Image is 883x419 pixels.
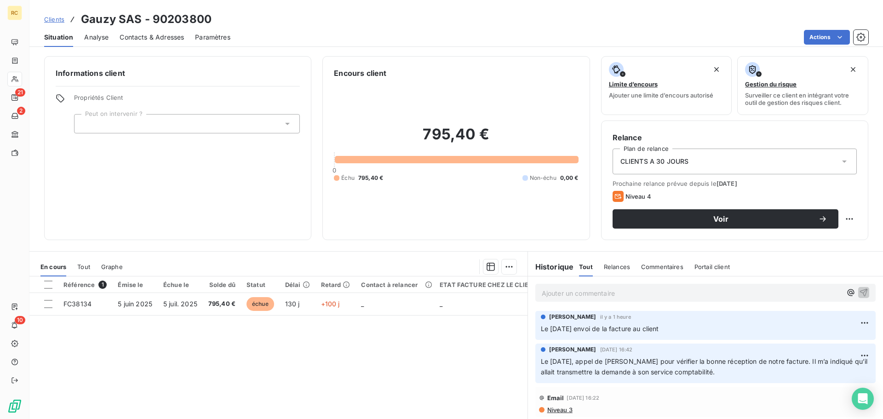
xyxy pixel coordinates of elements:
[333,166,336,174] span: 0
[579,263,593,270] span: Tout
[600,314,631,320] span: il y a 1 heure
[7,6,22,20] div: RC
[560,174,579,182] span: 0,00 €
[17,107,25,115] span: 2
[547,394,564,402] span: Email
[74,94,300,107] span: Propriétés Client
[120,33,184,42] span: Contacts & Adresses
[208,299,235,309] span: 795,40 €
[163,300,197,308] span: 5 juil. 2025
[609,80,658,88] span: Limite d’encours
[717,180,737,187] span: [DATE]
[44,33,73,42] span: Situation
[56,68,300,79] h6: Informations client
[625,193,651,200] span: Niveau 4
[15,88,25,97] span: 21
[546,406,573,413] span: Niveau 3
[195,33,230,42] span: Paramètres
[321,281,350,288] div: Retard
[81,11,212,28] h3: Gauzy SAS - 90203800
[118,281,152,288] div: Émise le
[358,174,383,182] span: 795,40 €
[604,263,630,270] span: Relances
[285,300,300,308] span: 130 j
[541,325,659,333] span: Le [DATE] envoi de la facture au client
[567,395,599,401] span: [DATE] 16:22
[530,174,556,182] span: Non-échu
[63,281,107,289] div: Référence
[98,281,107,289] span: 1
[613,209,838,229] button: Voir
[745,92,860,106] span: Surveiller ce client en intégrant votre outil de gestion des risques client.
[549,345,596,354] span: [PERSON_NAME]
[737,56,868,115] button: Gestion du risqueSurveiller ce client en intégrant votre outil de gestion des risques client.
[694,263,730,270] span: Portail client
[15,316,25,324] span: 10
[334,125,578,153] h2: 795,40 €
[247,297,274,311] span: échue
[620,157,689,166] span: CLIENTS A 30 JOURS
[247,281,274,288] div: Statut
[624,215,818,223] span: Voir
[7,399,22,413] img: Logo LeanPay
[361,281,429,288] div: Contact à relancer
[208,281,235,288] div: Solde dû
[600,347,633,352] span: [DATE] 16:42
[118,300,152,308] span: 5 juin 2025
[528,261,574,272] h6: Historique
[641,263,683,270] span: Commentaires
[361,300,364,308] span: _
[601,56,732,115] button: Limite d’encoursAjouter une limite d’encours autorisé
[549,313,596,321] span: [PERSON_NAME]
[745,80,797,88] span: Gestion du risque
[613,132,857,143] h6: Relance
[334,68,386,79] h6: Encours client
[440,300,442,308] span: _
[341,174,355,182] span: Échu
[163,281,197,288] div: Échue le
[40,263,66,270] span: En cours
[44,15,64,24] a: Clients
[321,300,340,308] span: +100 j
[44,16,64,23] span: Clients
[609,92,713,99] span: Ajouter une limite d’encours autorisé
[285,281,310,288] div: Délai
[63,300,92,308] span: FC38134
[440,281,537,288] div: ETAT FACTURE CHEZ LE CLIENT
[852,388,874,410] div: Open Intercom Messenger
[84,33,109,42] span: Analyse
[541,357,870,376] span: Le [DATE], appel de [PERSON_NAME] pour vérifier la bonne réception de notre facture. Il m’a indiq...
[804,30,850,45] button: Actions
[101,263,123,270] span: Graphe
[613,180,857,187] span: Prochaine relance prévue depuis le
[77,263,90,270] span: Tout
[82,120,89,128] input: Ajouter une valeur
